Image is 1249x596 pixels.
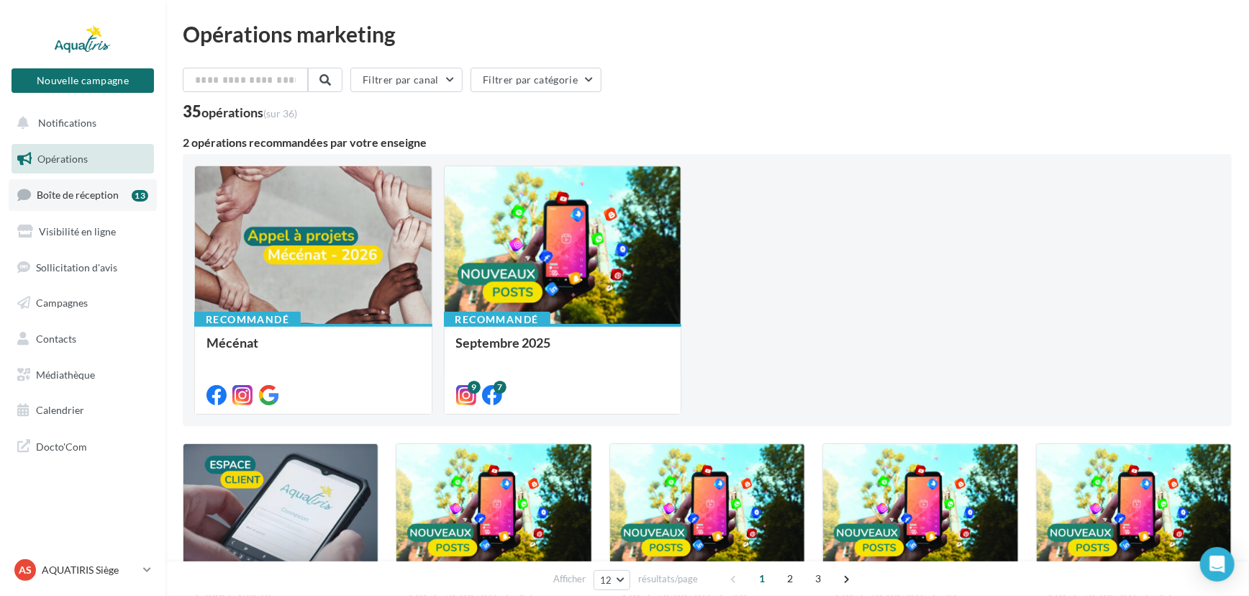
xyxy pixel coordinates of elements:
div: Open Intercom Messenger [1200,547,1235,582]
div: 2 opérations recommandées par votre enseigne [183,137,1232,148]
span: Boîte de réception [37,189,119,201]
span: Docto'Com [36,437,87,456]
button: Notifications [9,108,151,138]
a: Opérations [9,144,157,174]
div: Opérations marketing [183,23,1232,45]
button: Filtrer par catégorie [471,68,601,92]
span: (sur 36) [263,107,297,119]
button: 12 [594,570,630,590]
span: Sollicitation d'avis [36,261,117,273]
a: Calendrier [9,395,157,425]
button: Nouvelle campagne [12,68,154,93]
span: 2 [779,567,802,590]
span: Campagnes [36,297,88,309]
span: 1 [751,567,774,590]
button: Filtrer par canal [350,68,463,92]
span: AS [19,563,32,577]
a: Docto'Com [9,431,157,461]
span: 12 [600,574,612,586]
a: Boîte de réception13 [9,179,157,210]
div: Mécénat [206,335,420,364]
span: Médiathèque [36,369,95,381]
a: Campagnes [9,288,157,318]
div: Recommandé [194,312,301,328]
div: Septembre 2025 [456,335,670,364]
span: Visibilité en ligne [39,225,116,238]
span: 3 [807,567,830,590]
span: Calendrier [36,404,84,416]
div: Recommandé [444,312,550,328]
a: AS AQUATIRIS Siège [12,556,154,584]
a: Contacts [9,324,157,354]
div: 7 [494,381,507,394]
div: opérations [201,106,297,119]
span: Notifications [38,117,96,129]
div: 35 [183,104,297,119]
a: Médiathèque [9,360,157,390]
a: Sollicitation d'avis [9,253,157,283]
span: résultats/page [638,572,698,586]
div: 9 [468,381,481,394]
span: Contacts [36,333,76,345]
a: Visibilité en ligne [9,217,157,247]
span: Opérations [37,153,88,165]
div: 13 [132,190,148,202]
span: Afficher [553,572,586,586]
p: AQUATIRIS Siège [42,563,137,577]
